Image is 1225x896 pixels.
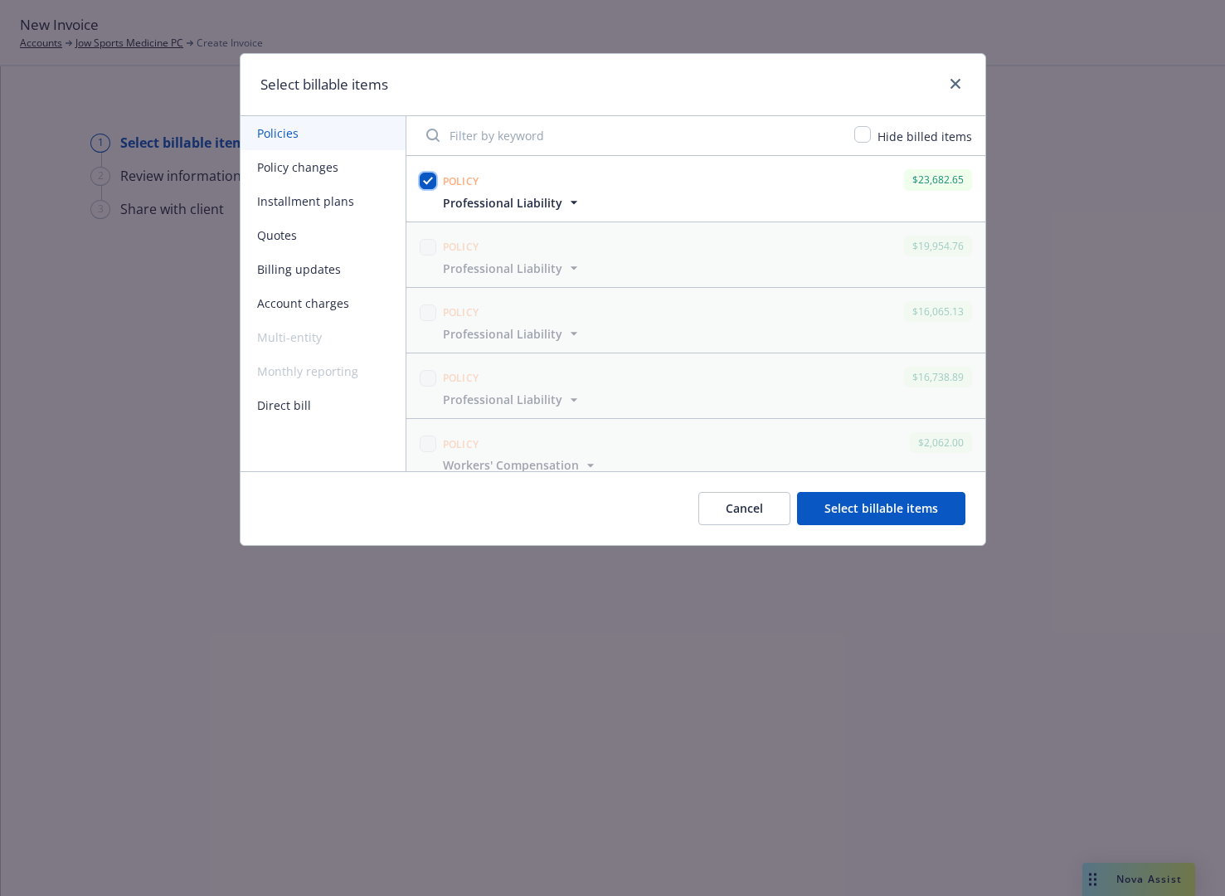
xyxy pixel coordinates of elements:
button: Select billable items [797,492,965,525]
button: Professional Liability [443,260,582,277]
span: Policy [443,174,479,188]
span: Policy [443,305,479,319]
div: $23,682.65 [904,169,972,190]
button: Workers' Compensation [443,456,599,474]
div: $16,738.89 [904,367,972,387]
span: Multi-entity [241,320,406,354]
button: Billing updates [241,252,406,286]
button: Policies [241,116,406,150]
div: $16,065.13 [904,301,972,322]
button: Direct bill [241,388,406,422]
button: Professional Liability [443,194,582,212]
span: Professional Liability [443,325,562,343]
button: Professional Liability [443,391,582,408]
span: Professional Liability [443,391,562,408]
span: Policy$16,738.89Professional Liability [406,353,985,418]
span: Workers' Compensation [443,456,579,474]
button: Installment plans [241,184,406,218]
button: Account charges [241,286,406,320]
span: Professional Liability [443,260,562,277]
h1: Select billable items [260,74,388,95]
span: Professional Liability [443,194,562,212]
span: Hide billed items [877,129,972,144]
div: $2,062.00 [910,432,972,453]
button: Professional Liability [443,325,582,343]
button: Quotes [241,218,406,252]
div: $19,954.76 [904,236,972,256]
button: Policy changes [241,150,406,184]
span: Monthly reporting [241,354,406,388]
span: Policy$2,062.00Workers' Compensation [406,419,985,484]
button: Cancel [698,492,790,525]
span: Policy$19,954.76Professional Liability [406,222,985,287]
span: Policy [443,240,479,254]
a: close [945,74,965,94]
span: Policy [443,437,479,451]
input: Filter by keyword [416,119,844,152]
span: Policy [443,371,479,385]
span: Policy$16,065.13Professional Liability [406,288,985,353]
